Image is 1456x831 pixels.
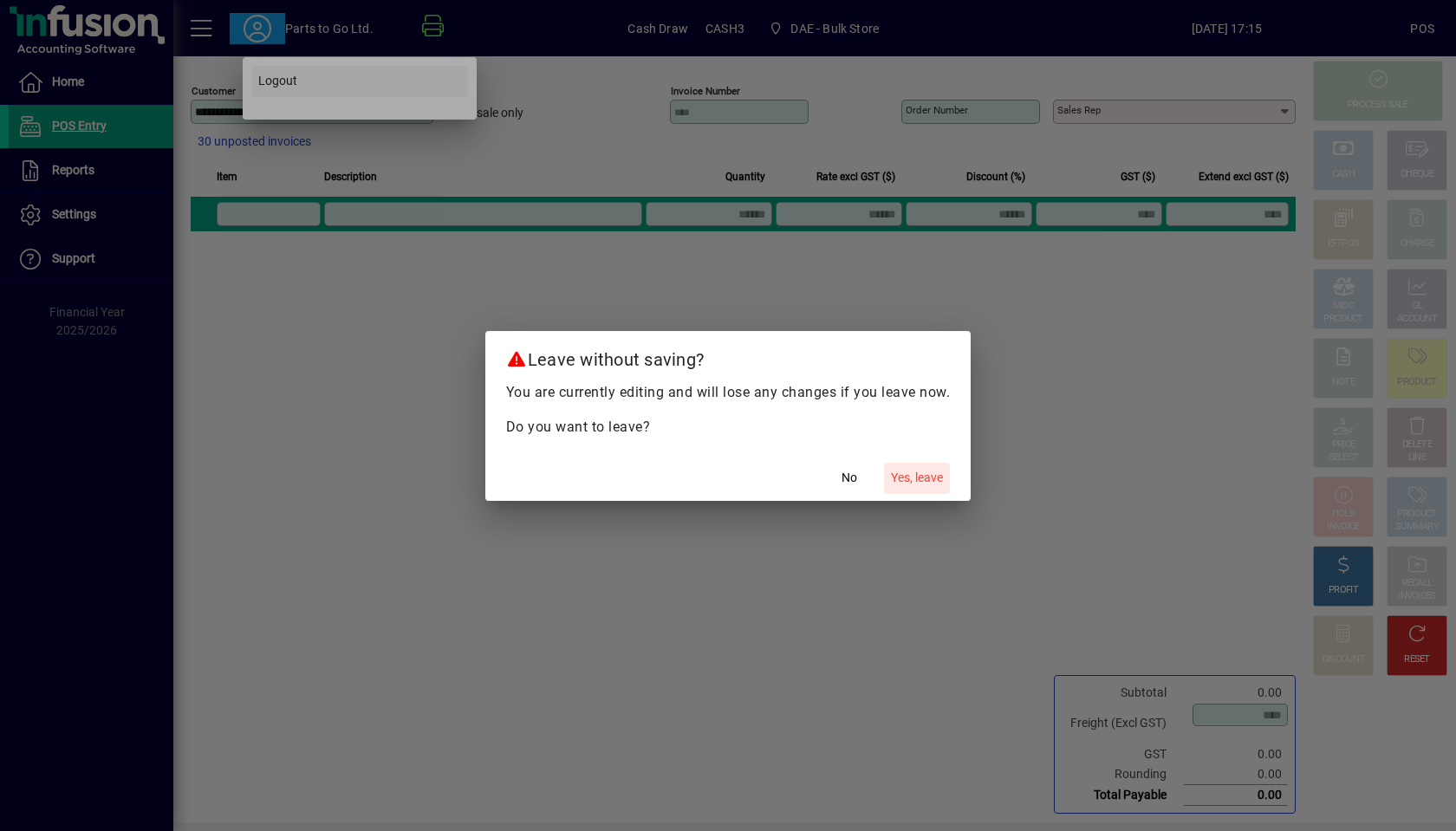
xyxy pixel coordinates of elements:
[842,469,857,487] span: No
[822,463,877,494] button: No
[891,469,943,487] span: Yes, leave
[884,463,950,494] button: Yes, leave
[506,417,951,438] p: Do you want to leave?
[506,382,951,403] p: You are currently editing and will lose any changes if you leave now.
[485,331,972,381] h2: Leave without saving?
